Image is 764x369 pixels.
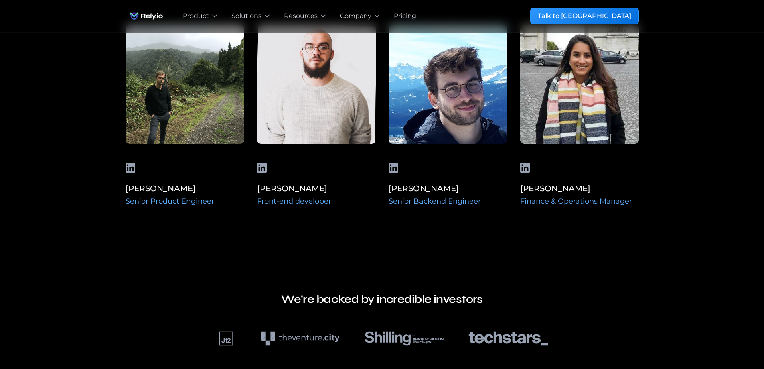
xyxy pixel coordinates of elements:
[126,25,244,144] img: Steve Boogar
[711,316,753,358] iframe: Chatbot
[183,11,209,21] div: Product
[530,8,639,24] a: Talk to [GEOGRAPHIC_DATA]
[231,11,261,21] div: Solutions
[468,331,548,345] img: Company logo
[394,11,416,21] a: Pricing
[538,11,631,21] div: Talk to [GEOGRAPHIC_DATA]
[365,331,444,345] img: Company logo
[257,25,376,144] img: Steve Boogar
[206,292,559,306] h4: We're backed by incredible investors
[126,196,244,207] div: Senior Product Engineer
[389,25,507,179] img: Rémy Saissy
[219,331,233,345] img: Company logo
[520,182,639,194] div: [PERSON_NAME]
[389,182,507,194] div: [PERSON_NAME]
[126,8,167,24] a: home
[520,25,639,144] img: Rahaf Harfoush
[257,196,376,207] div: Front-end developer
[257,182,376,194] div: [PERSON_NAME]
[126,8,167,24] img: Rely.io logo
[520,196,639,207] div: Finance & Operations Manager
[340,11,371,21] div: Company
[389,196,507,207] div: Senior Backend Engineer
[126,183,196,193] a: [PERSON_NAME]
[284,11,318,21] div: Resources
[261,331,340,345] img: Company logo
